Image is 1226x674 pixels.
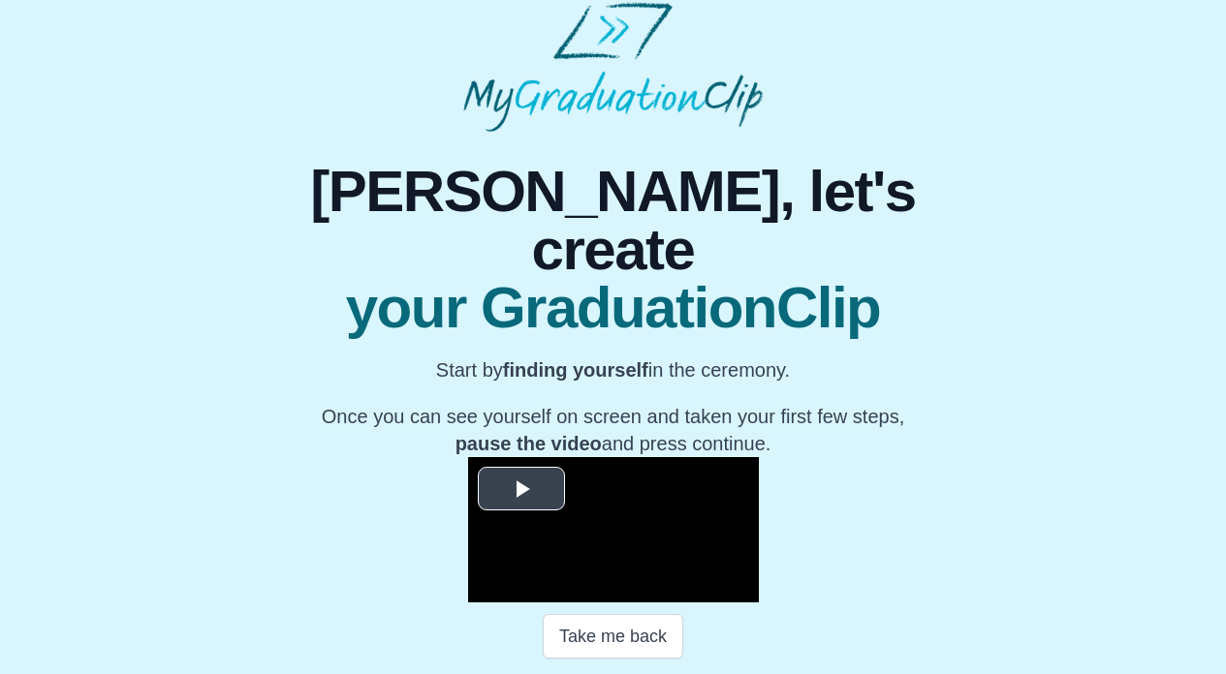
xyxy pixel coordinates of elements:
b: finding yourself [503,359,648,381]
div: Video Player [468,457,759,602]
button: Play Video [478,467,565,510]
p: Once you can see yourself on screen and taken your first few steps, and press continue. [306,403,920,457]
span: [PERSON_NAME], let's create [306,163,920,279]
button: Take me back [543,614,683,659]
p: Start by in the ceremony. [306,356,920,383]
img: MyGraduationClip [463,2,762,132]
span: your GraduationClip [306,279,920,337]
b: pause the video [456,433,602,454]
